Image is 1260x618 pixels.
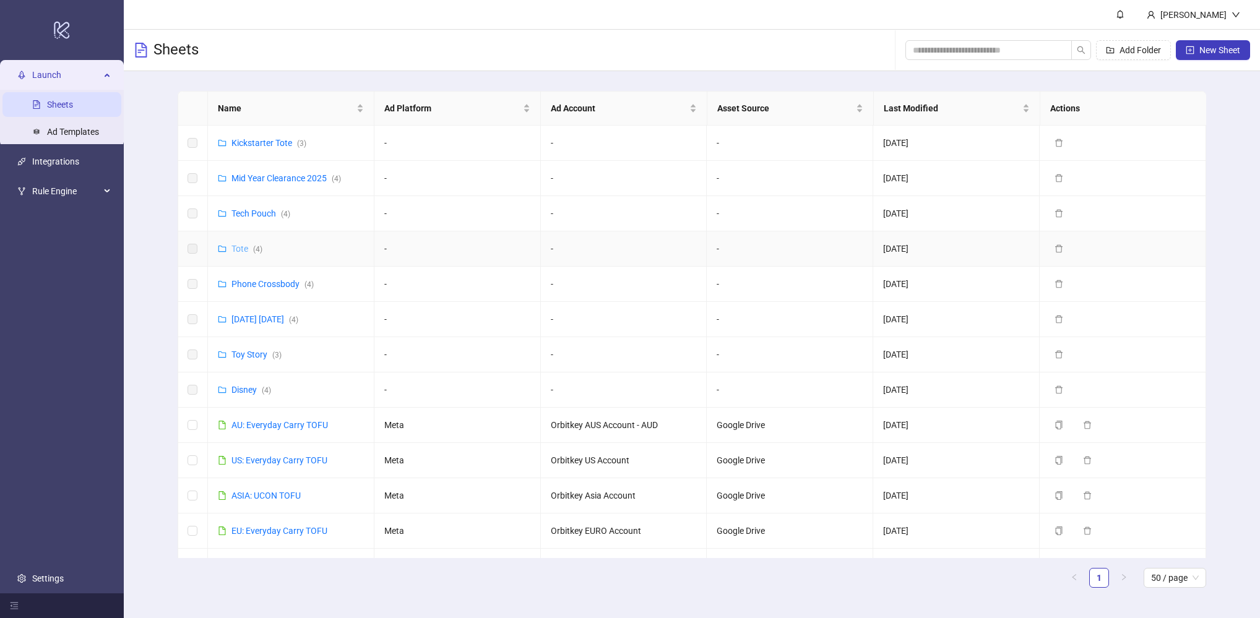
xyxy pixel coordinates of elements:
td: Google Drive [707,443,873,478]
td: Meta [374,443,541,478]
span: left [1071,573,1078,581]
td: - [374,337,541,372]
td: - [707,231,873,267]
td: [DATE] [873,126,1040,161]
a: Kickstarter Tote(3) [231,138,306,148]
span: 50 / page [1151,569,1199,587]
span: right [1120,573,1128,581]
span: delete [1055,139,1063,147]
td: [DATE] [873,161,1040,196]
td: - [541,161,707,196]
span: delete [1055,280,1063,288]
td: Orbitkey Asia Account [541,478,707,513]
td: - [374,372,541,408]
span: Launch [32,62,100,87]
span: copy [1055,491,1063,500]
span: delete [1083,456,1092,465]
td: Meta [374,408,541,443]
span: delete [1055,350,1063,359]
span: file [218,526,227,535]
h3: Sheets [153,40,199,60]
td: Google Drive [707,408,873,443]
a: US: Everyday Carry TOFU [231,455,327,465]
td: Orbitkey US Account [541,443,707,478]
td: - [707,196,873,231]
td: - [541,337,707,372]
span: ( 4 ) [304,280,314,289]
span: folder [218,174,227,182]
span: ( 3 ) [297,139,306,148]
span: Add Folder [1120,45,1161,55]
a: AU: Everyday Carry TOFU [231,420,328,430]
span: Last Modified [884,101,1020,115]
span: New Sheet [1199,45,1240,55]
td: [DATE] [873,267,1040,302]
span: delete [1055,315,1063,324]
span: folder [218,209,227,218]
span: folder [218,244,227,253]
span: delete [1083,526,1092,535]
span: search [1077,46,1085,54]
a: Tech Pouch(4) [231,208,290,218]
td: - [374,231,541,267]
td: [DATE] [873,549,1040,584]
td: - [374,161,541,196]
button: Add Folder [1096,40,1171,60]
td: - [707,337,873,372]
a: Phone Crossbody(4) [231,279,314,289]
td: Google Drive [707,549,873,584]
td: - [374,267,541,302]
li: 1 [1089,568,1109,588]
span: delete [1055,244,1063,253]
span: Ad Account [551,101,687,115]
a: Toy Story(3) [231,350,282,359]
td: - [541,231,707,267]
td: - [541,196,707,231]
a: Settings [32,573,64,583]
span: file [218,491,227,500]
span: bell [1116,10,1124,19]
span: Name [218,101,354,115]
td: [DATE] [873,231,1040,267]
span: folder [218,385,227,394]
a: Integrations [32,157,79,166]
span: copy [1055,526,1063,535]
td: - [707,126,873,161]
span: delete [1055,209,1063,218]
li: Previous Page [1064,568,1084,588]
th: Asset Source [707,92,874,126]
td: [DATE] [873,443,1040,478]
span: delete [1083,491,1092,500]
button: New Sheet [1176,40,1250,60]
div: [PERSON_NAME] [1155,8,1232,22]
td: - [541,126,707,161]
span: down [1232,11,1240,19]
span: ( 4 ) [262,386,271,395]
td: - [541,372,707,408]
button: left [1064,568,1084,588]
span: folder-add [1106,46,1115,54]
li: Next Page [1114,568,1134,588]
td: - [707,372,873,408]
span: menu-fold [10,601,19,610]
td: Meta [374,513,541,549]
span: folder [218,315,227,324]
span: file [218,421,227,429]
span: file-text [134,43,149,58]
a: [DATE] [DATE](4) [231,314,298,324]
td: - [541,302,707,337]
span: delete [1083,421,1092,429]
span: plus-square [1186,46,1194,54]
td: [DATE] [873,408,1040,443]
span: copy [1055,456,1063,465]
div: Page Size [1144,568,1206,588]
td: Orbitkey AUS Account - AUD [541,408,707,443]
th: Ad Account [541,92,707,126]
span: delete [1055,174,1063,182]
span: folder [218,350,227,359]
a: ASIA: UCON TOFU [231,491,301,500]
span: folder [218,280,227,288]
span: ( 4 ) [253,245,262,254]
a: Tote(4) [231,244,262,254]
td: - [374,302,541,337]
